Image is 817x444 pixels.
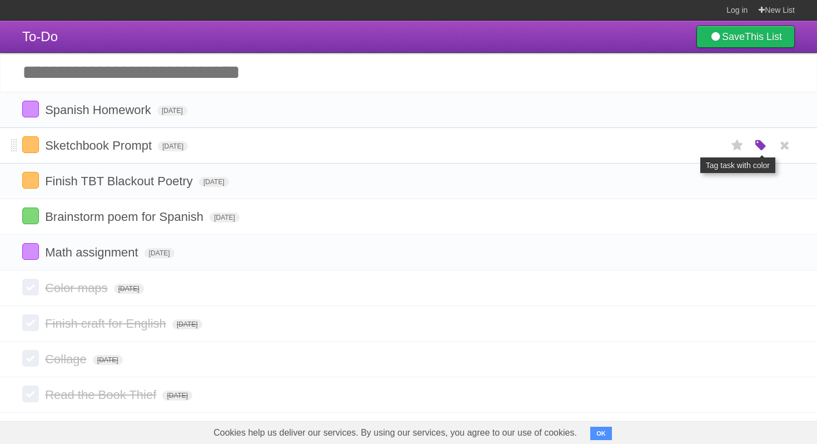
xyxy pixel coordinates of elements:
[22,314,39,331] label: Done
[45,388,159,402] span: Read the Book Thief
[696,26,795,48] a: SaveThis List
[202,422,588,444] span: Cookies help us deliver our services. By using our services, you agree to our use of cookies.
[45,174,196,188] span: Finish TBT Blackout Poetry
[22,243,39,260] label: Done
[22,101,39,117] label: Done
[199,177,229,187] span: [DATE]
[45,317,169,330] span: Finish craft for English
[93,355,123,365] span: [DATE]
[157,106,187,116] span: [DATE]
[45,139,155,152] span: Sketchbook Prompt
[45,352,89,366] span: Collage
[590,427,612,440] button: OK
[22,172,39,189] label: Done
[114,284,144,294] span: [DATE]
[22,208,39,224] label: Done
[22,136,39,153] label: Done
[172,319,202,329] span: [DATE]
[45,281,110,295] span: Color maps
[45,245,141,259] span: Math assignment
[22,279,39,295] label: Done
[210,213,240,223] span: [DATE]
[158,141,188,151] span: [DATE]
[22,350,39,367] label: Done
[22,386,39,402] label: Done
[145,248,175,258] span: [DATE]
[45,103,154,117] span: Spanish Homework
[162,391,192,401] span: [DATE]
[745,31,782,42] b: This List
[727,136,748,155] label: Star task
[22,29,58,44] span: To-Do
[45,210,206,224] span: Brainstorm poem for Spanish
